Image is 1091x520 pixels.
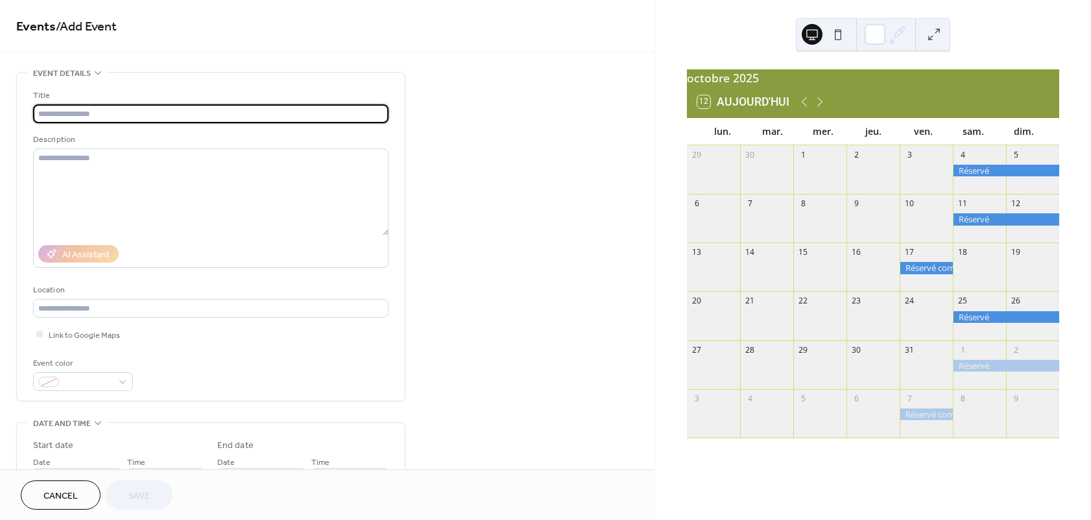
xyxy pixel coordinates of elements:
div: Title [33,89,386,102]
div: 29 [691,149,702,160]
div: 2 [851,149,862,160]
div: dim. [999,118,1049,145]
span: Event details [33,67,91,80]
span: Link to Google Maps [49,329,120,342]
div: sam. [948,118,998,145]
div: 18 [957,247,968,258]
div: 11 [957,198,968,209]
div: 4 [745,393,756,404]
span: Date [217,456,235,469]
div: ven. [898,118,948,145]
div: 1 [798,149,809,160]
div: octobre 2025 [687,69,1059,86]
div: 24 [904,296,915,307]
div: 6 [851,393,862,404]
div: 6 [691,198,702,209]
span: Date [33,456,51,469]
div: mer. [798,118,848,145]
div: 5 [1011,149,1022,160]
div: 7 [904,393,915,404]
div: 31 [904,344,915,355]
div: 7 [745,198,756,209]
div: 2 [1011,344,1022,355]
div: jeu. [848,118,898,145]
div: 8 [957,393,968,404]
div: Location [33,283,386,297]
div: 14 [745,247,756,258]
div: 17 [904,247,915,258]
div: 20 [691,296,702,307]
div: 30 [851,344,862,355]
div: 28 [745,344,756,355]
div: 13 [691,247,702,258]
div: 23 [851,296,862,307]
div: Réservé [953,311,1059,323]
span: Time [127,456,145,469]
span: Date and time [33,417,91,431]
div: Réservé comité [900,262,953,274]
div: 12 [1011,198,1022,209]
button: Cancel [21,480,101,510]
div: lun. [697,118,747,145]
div: 3 [904,149,915,160]
div: 21 [745,296,756,307]
div: 10 [904,198,915,209]
div: 26 [1011,296,1022,307]
span: Cancel [43,490,78,503]
div: 19 [1011,247,1022,258]
div: Réservé [953,165,1059,176]
div: mar. [748,118,798,145]
div: Réservé [953,360,1059,372]
div: Event color [33,357,130,370]
div: 22 [798,296,809,307]
div: 25 [957,296,968,307]
div: 3 [691,393,702,404]
div: End date [217,439,254,453]
div: Réservé comité [900,408,953,420]
div: Start date [33,439,73,453]
div: Réservé [953,213,1059,225]
div: 16 [851,247,862,258]
div: Description [33,133,386,147]
span: Time [311,456,330,469]
span: / Add Event [56,14,117,40]
div: 30 [745,149,756,160]
div: 15 [798,247,809,258]
div: 8 [798,198,809,209]
div: 29 [798,344,809,355]
a: Events [16,14,56,40]
div: 5 [798,393,809,404]
div: 4 [957,149,968,160]
div: 27 [691,344,702,355]
div: 1 [957,344,968,355]
button: 12Aujourd'hui [693,92,794,112]
div: 9 [1011,393,1022,404]
div: 9 [851,198,862,209]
